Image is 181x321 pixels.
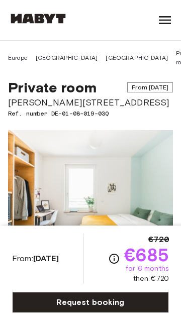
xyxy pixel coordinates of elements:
[108,253,120,265] svg: Check cost overview for full price breakdown. Please note that discounts apply to new joiners onl...
[12,292,169,313] a: Request booking
[33,254,59,263] b: [DATE]
[8,14,68,24] img: Habyt
[124,246,169,264] span: €685
[148,234,169,246] span: €720
[12,253,59,264] span: From:
[106,53,168,62] a: [GEOGRAPHIC_DATA]
[8,109,173,118] span: Ref. number DE-01-08-019-03Q
[8,96,173,109] span: [PERSON_NAME][STREET_ADDRESS]
[8,79,97,96] span: Private room
[36,53,98,62] a: [GEOGRAPHIC_DATA]
[127,82,173,92] span: From [DATE]
[8,53,28,62] a: Europe
[133,274,169,284] span: then €720
[8,130,173,267] img: Marketing picture of unit DE-01-08-019-03Q
[126,264,169,274] span: for 6 months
